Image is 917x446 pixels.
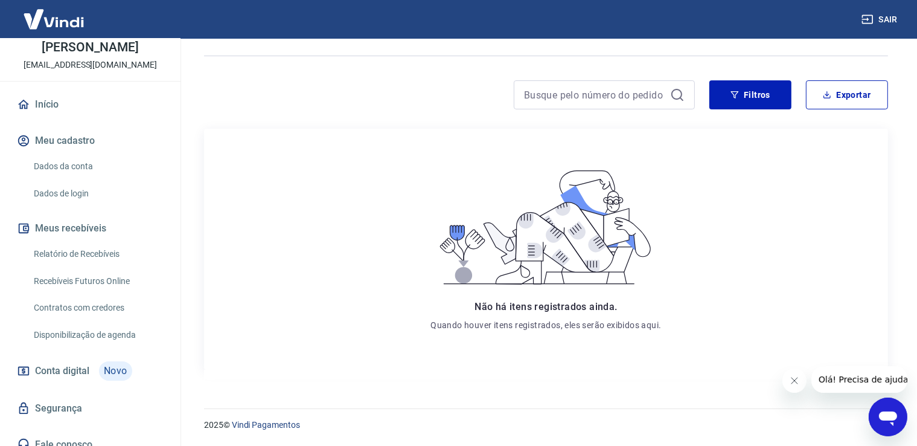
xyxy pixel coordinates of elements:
[42,41,138,54] p: [PERSON_NAME]
[782,369,807,393] iframe: Fechar mensagem
[14,128,166,154] button: Meu cadastro
[14,395,166,422] a: Segurança
[474,301,617,312] span: Não há itens registrados ainda.
[14,1,93,37] img: Vindi
[29,154,166,179] a: Dados da conta
[204,419,888,431] p: 2025 ©
[709,80,791,109] button: Filtros
[99,361,132,381] span: Novo
[14,215,166,242] button: Meus recebíveis
[14,357,166,386] a: Conta digitalNovo
[430,319,661,331] p: Quando houver itens registrados, eles serão exibidos aqui.
[859,8,903,31] button: Sair
[24,59,157,71] p: [EMAIL_ADDRESS][DOMAIN_NAME]
[7,8,101,18] span: Olá! Precisa de ajuda?
[14,91,166,118] a: Início
[29,296,166,320] a: Contratos com credores
[869,398,907,436] iframe: Botão para abrir a janela de mensagens
[29,323,166,347] a: Disponibilização de agenda
[811,366,907,393] iframe: Mensagem da empresa
[806,80,888,109] button: Exportar
[29,242,166,267] a: Relatório de Recebíveis
[35,363,89,380] span: Conta digital
[524,86,665,104] input: Busque pelo número do pedido
[232,420,300,430] a: Vindi Pagamentos
[29,181,166,206] a: Dados de login
[29,269,166,294] a: Recebíveis Futuros Online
